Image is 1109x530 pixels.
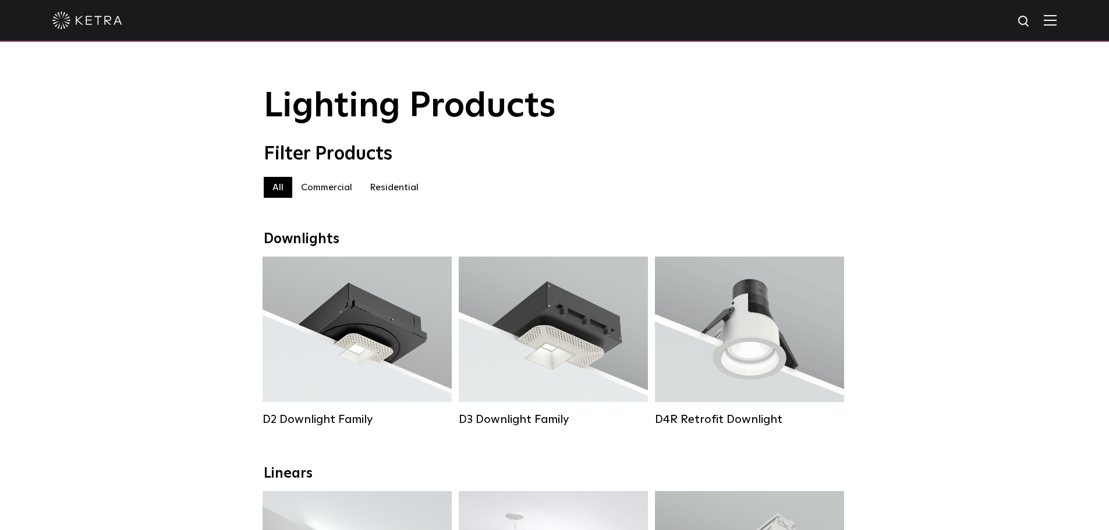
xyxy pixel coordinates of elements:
img: Hamburger%20Nav.svg [1044,15,1057,26]
a: D2 Downlight Family Lumen Output:1200Colors:White / Black / Gloss Black / Silver / Bronze / Silve... [263,257,452,426]
span: Lighting Products [264,89,556,124]
img: ketra-logo-2019-white [52,12,122,29]
img: search icon [1017,15,1032,29]
div: D3 Downlight Family [459,412,648,426]
label: Commercial [292,177,361,198]
label: Residential [361,177,427,198]
div: D4R Retrofit Downlight [655,412,844,426]
label: All [264,177,292,198]
a: D3 Downlight Family Lumen Output:700 / 900 / 1100Colors:White / Black / Silver / Bronze / Paintab... [459,257,648,426]
div: Downlights [264,231,846,248]
a: D4R Retrofit Downlight Lumen Output:800Colors:White / BlackBeam Angles:15° / 25° / 40° / 60°Watta... [655,257,844,426]
div: Filter Products [264,143,846,165]
div: Linears [264,465,846,482]
div: D2 Downlight Family [263,412,452,426]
